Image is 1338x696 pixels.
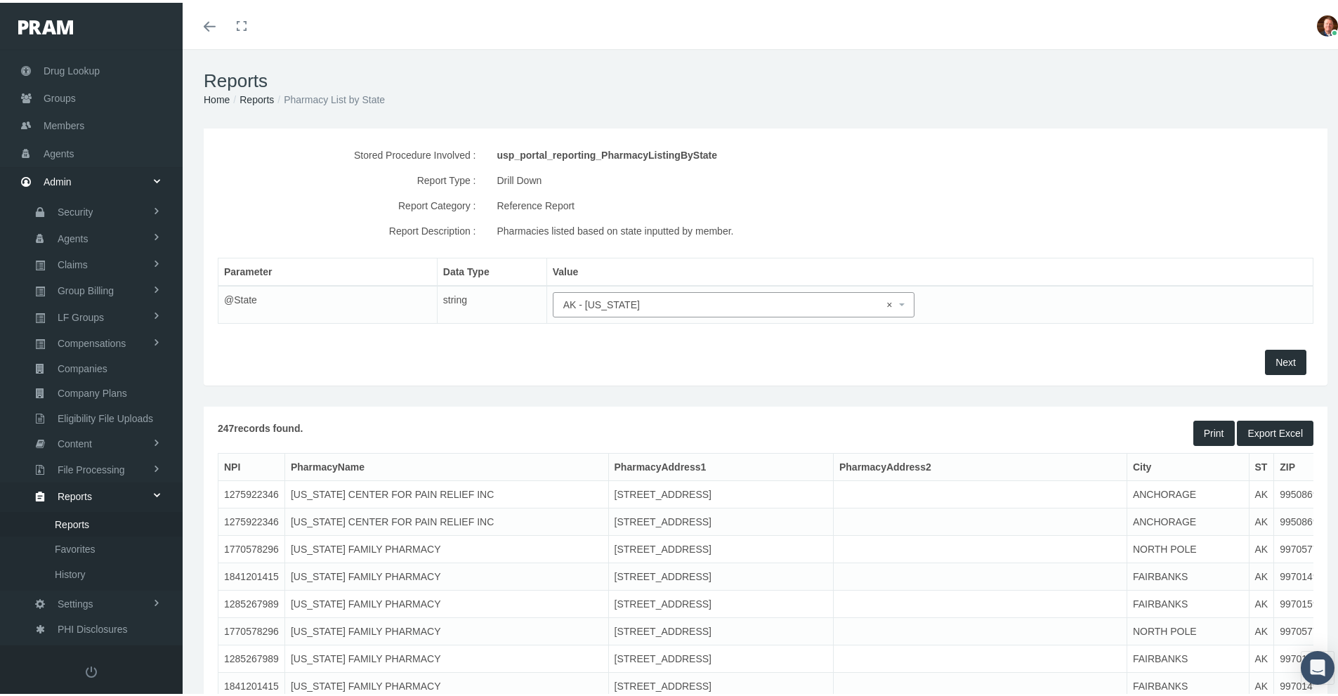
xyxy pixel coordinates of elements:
a: Home [204,91,230,103]
th: PharmacyAddress1 [608,451,833,478]
td: 1841201415 [218,560,285,588]
td: [STREET_ADDRESS] [608,560,833,588]
td: 995086905 [1274,478,1335,506]
button: Export Excel [1237,418,1313,443]
td: [US_STATE] FAMILY PHARMACY [284,615,608,643]
td: ANCHORAGE [1127,478,1249,506]
span: Next [1275,354,1296,365]
td: [STREET_ADDRESS] [608,643,833,670]
td: AK [1249,560,1274,588]
td: [US_STATE] FAMILY PHARMACY [284,533,608,560]
label: Report Description : [207,216,487,241]
span: LF Groups [58,303,104,327]
span: Members [44,110,84,136]
span: Eligibility File Uploads [58,404,153,428]
img: S_Profile_Picture_684.jpg [1317,13,1338,34]
label: Report Type : [207,165,487,190]
h1: Reports [204,67,1327,89]
span: Content [58,429,92,453]
div: Pharmacies listed based on state inputted by member. [497,216,1128,241]
span: AK - ALASKA [553,289,915,315]
td: [STREET_ADDRESS] [608,533,833,560]
span: Companies [58,354,107,378]
th: Value [546,256,1313,284]
td: [US_STATE] FAMILY PHARMACY [284,643,608,670]
td: 997057702 [1274,615,1335,643]
td: AK [1249,506,1274,533]
div: records found. [207,418,766,443]
th: ZIP [1274,451,1335,478]
td: 997015937 [1274,588,1335,615]
th: Parameter [218,256,438,284]
td: [US_STATE] CENTER FOR PAIN RELIEF INC [284,506,608,533]
span: PHI Disclosures [58,615,128,638]
td: 1275922346 [218,506,285,533]
div: Reference Report [497,190,1128,216]
td: [STREET_ADDRESS] [608,615,833,643]
label: Stored Procedure Involved : [207,140,487,165]
td: 1770578296 [218,615,285,643]
td: 997057702 [1274,533,1335,560]
td: ANCHORAGE [1127,506,1249,533]
span: Group Billing [58,276,114,300]
button: Next [1265,347,1306,372]
td: [US_STATE] FAMILY PHARMACY [284,588,608,615]
td: FAIRBANKS [1127,643,1249,670]
td: FAIRBANKS [1127,588,1249,615]
td: 1770578296 [218,533,285,560]
span: History [55,560,86,584]
span: Groups [44,82,76,109]
th: PharmacyName [284,451,608,478]
td: 997015937 [1274,643,1335,670]
li: Pharmacy List by State [274,89,385,105]
td: [US_STATE] FAMILY PHARMACY [284,560,608,588]
td: [STREET_ADDRESS] [608,506,833,533]
span: 247 [218,420,234,431]
th: ST [1249,451,1274,478]
td: AK [1249,533,1274,560]
span: Company Plans [58,379,127,402]
td: AK [1249,588,1274,615]
span: Agents [58,224,88,248]
td: 1285267989 [218,588,285,615]
span: AK - ALASKA [563,294,896,310]
td: 1275922346 [218,478,285,506]
span: Settings [58,589,93,613]
td: 995086905 [1274,506,1335,533]
th: PharmacyAddress2 [833,451,1127,478]
td: AK [1249,615,1274,643]
td: [STREET_ADDRESS] [608,478,833,506]
td: NORTH POLE [1127,533,1249,560]
td: [US_STATE] CENTER FOR PAIN RELIEF INC [284,478,608,506]
label: Report Category : [207,190,487,216]
td: string [437,283,546,321]
td: [STREET_ADDRESS] [608,588,833,615]
img: PRAM_20_x_78.png [18,18,73,32]
a: Reports [240,91,274,103]
span: Admin [44,166,72,192]
td: NORTH POLE [1127,615,1249,643]
td: @State [218,283,438,321]
div: usp_portal_reporting_PharmacyListingByState [497,140,1128,165]
span: Drug Lookup [44,55,100,81]
span: Favorites [55,534,96,558]
span: Security [58,197,93,221]
span: File Processing [58,455,125,479]
th: NPI [218,451,285,478]
span: Claims [58,250,88,274]
span: Reports [58,482,92,506]
span: Reports [55,510,89,534]
td: 1285267989 [218,643,285,670]
td: AK [1249,478,1274,506]
td: FAIRBANKS [1127,560,1249,588]
span: × [886,294,897,310]
div: Open Intercom Messenger [1301,648,1334,682]
th: Data Type [437,256,546,284]
td: AK [1249,643,1274,670]
span: Agents [44,138,74,164]
th: City [1127,451,1249,478]
td: 997014948 [1274,560,1335,588]
button: Print [1193,418,1235,443]
span: Compensations [58,329,126,353]
div: Drill Down [497,165,1128,190]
